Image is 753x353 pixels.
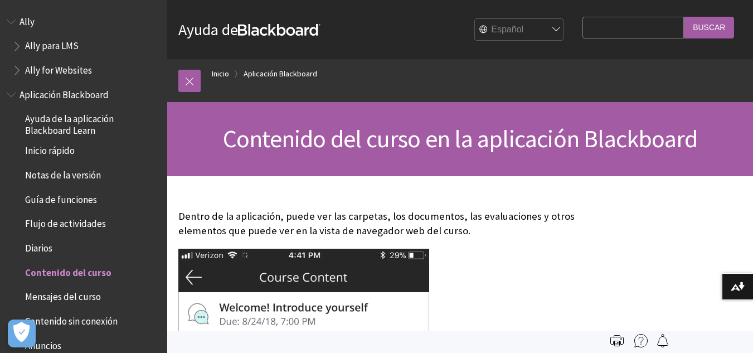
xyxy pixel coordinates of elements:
span: Inicio rápido [25,142,75,157]
span: Mensajes del curso [25,288,101,303]
select: Site Language Selector [475,19,564,41]
span: Diarios [25,239,52,254]
a: Inicio [212,67,229,81]
a: Ayuda deBlackboard [178,20,320,40]
span: Aplicación Blackboard [20,85,109,100]
span: Guía de funciones [25,190,97,205]
span: Ayuda de la aplicación Blackboard Learn [25,110,159,136]
p: Dentro de la aplicación, puede ver las carpetas, los documentos, las evaluaciones y otros element... [178,209,577,238]
nav: Book outline for Anthology Ally Help [7,12,161,80]
span: Contenido del curso [25,263,111,278]
input: Buscar [684,17,734,38]
span: Flujo de actividades [25,215,106,230]
strong: Blackboard [238,24,320,36]
a: Aplicación Blackboard [244,67,317,81]
span: Ally [20,12,35,27]
img: Print [610,334,624,347]
button: Abrir preferencias [8,320,36,347]
img: Follow this page [656,334,669,347]
img: More help [634,334,648,347]
span: Notas de la versión [25,166,101,181]
span: Anuncios [25,336,61,351]
span: Ally for Websites [25,61,92,76]
span: Contenido del curso en la aplicación Blackboard [223,123,697,154]
span: Contenido sin conexión [25,312,118,327]
span: Ally para LMS [25,37,79,52]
